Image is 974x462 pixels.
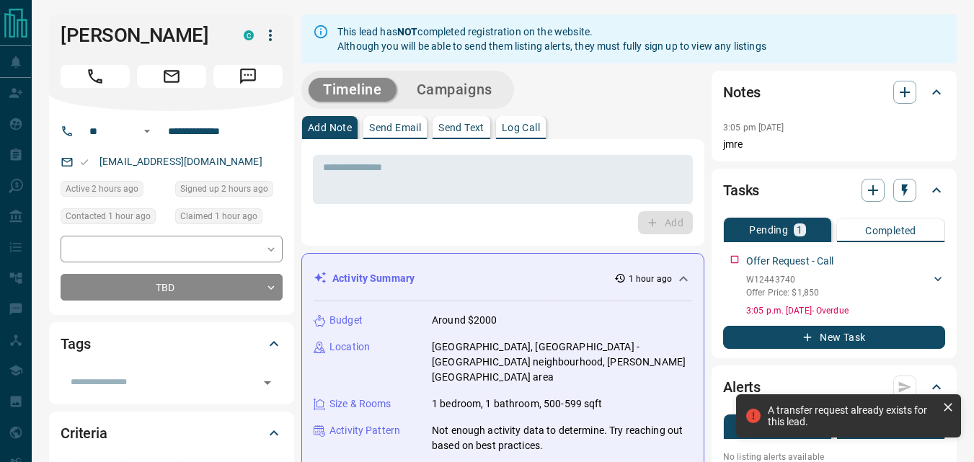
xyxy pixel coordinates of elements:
[502,123,540,133] p: Log Call
[314,265,692,292] div: Activity Summary1 hour ago
[61,24,222,47] h1: [PERSON_NAME]
[175,208,283,228] div: Wed Oct 15 2025
[66,182,138,196] span: Active 2 hours ago
[723,326,945,349] button: New Task
[138,123,156,140] button: Open
[749,225,788,235] p: Pending
[723,81,761,104] h2: Notes
[180,209,257,223] span: Claimed 1 hour ago
[180,182,268,196] span: Signed up 2 hours ago
[309,78,397,102] button: Timeline
[61,208,168,228] div: Wed Oct 15 2025
[768,404,937,427] div: A transfer request already exists for this lead.
[432,339,692,385] p: [GEOGRAPHIC_DATA], [GEOGRAPHIC_DATA] - [GEOGRAPHIC_DATA] neighbourhood, [PERSON_NAME][GEOGRAPHIC_...
[629,272,672,285] p: 1 hour ago
[257,373,278,393] button: Open
[66,209,151,223] span: Contacted 1 hour ago
[308,123,352,133] p: Add Note
[746,270,945,302] div: W12443740Offer Price: $1,850
[369,123,421,133] p: Send Email
[329,423,400,438] p: Activity Pattern
[61,422,107,445] h2: Criteria
[723,179,759,202] h2: Tasks
[99,156,262,167] a: [EMAIL_ADDRESS][DOMAIN_NAME]
[137,65,206,88] span: Email
[61,332,90,355] h2: Tags
[723,376,761,399] h2: Alerts
[213,65,283,88] span: Message
[337,19,766,59] div: This lead has completed registration on the website. Although you will be able to send them listi...
[61,416,283,450] div: Criteria
[746,304,945,317] p: 3:05 p.m. [DATE] - Overdue
[723,123,784,133] p: 3:05 pm [DATE]
[432,313,497,328] p: Around $2000
[61,65,130,88] span: Call
[723,173,945,208] div: Tasks
[432,396,603,412] p: 1 bedroom, 1 bathroom, 500-599 sqft
[61,181,168,201] div: Wed Oct 15 2025
[432,423,692,453] p: Not enough activity data to determine. Try reaching out based on best practices.
[397,26,417,37] strong: NOT
[61,274,283,301] div: TBD
[746,254,834,269] p: Offer Request - Call
[402,78,507,102] button: Campaigns
[723,75,945,110] div: Notes
[865,226,916,236] p: Completed
[61,326,283,361] div: Tags
[797,225,802,235] p: 1
[746,273,819,286] p: W12443740
[746,286,819,299] p: Offer Price: $1,850
[244,30,254,40] div: condos.ca
[79,157,89,167] svg: Email Valid
[332,271,415,286] p: Activity Summary
[723,370,945,404] div: Alerts
[329,313,363,328] p: Budget
[329,339,370,355] p: Location
[175,181,283,201] div: Wed Oct 15 2025
[723,137,945,152] p: jmre
[329,396,391,412] p: Size & Rooms
[438,123,484,133] p: Send Text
